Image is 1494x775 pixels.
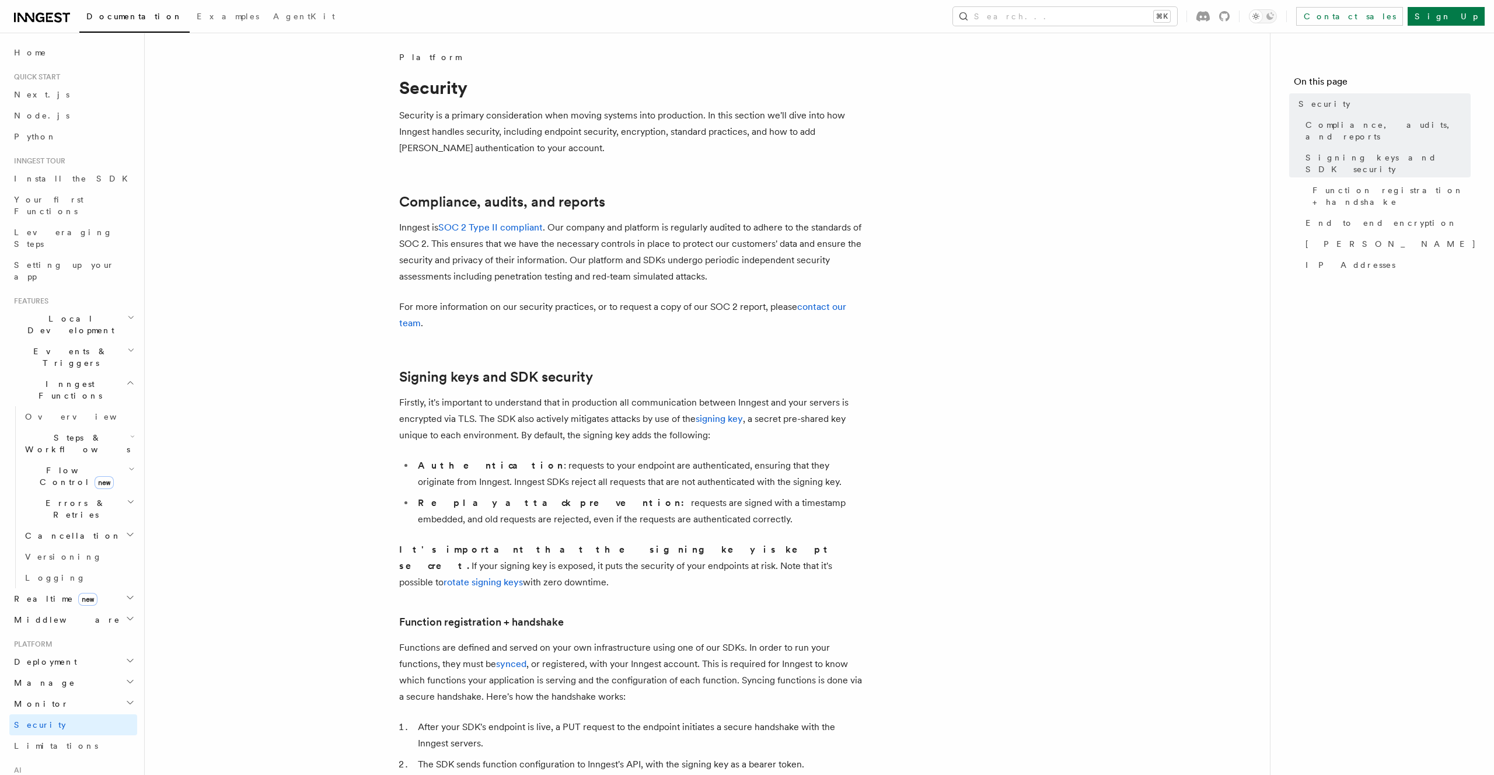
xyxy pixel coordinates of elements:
a: Install the SDK [9,168,137,189]
a: Compliance, audits, and reports [1301,114,1471,147]
span: Events & Triggers [9,345,127,369]
a: Function registration + handshake [1308,180,1471,212]
span: AI [9,766,22,775]
span: End to end encryption [1305,217,1457,229]
p: For more information on our security practices, or to request a copy of our SOC 2 report, please . [399,299,866,331]
a: Compliance, audits, and reports [399,194,605,210]
a: SOC 2 Type II compliant [438,222,543,233]
span: Versioning [25,552,102,561]
kbd: ⌘K [1154,11,1170,22]
p: Firstly, it's important to understand that in production all communication between Inngest and yo... [399,395,866,444]
strong: Authentication [418,460,564,471]
span: Manage [9,677,75,689]
button: Toggle dark mode [1249,9,1277,23]
a: Examples [190,4,266,32]
a: Function registration + handshake [399,614,564,630]
span: Realtime [9,593,97,605]
span: Node.js [14,111,69,120]
span: [PERSON_NAME] [1305,238,1476,250]
button: Deployment [9,651,137,672]
span: Documentation [86,12,183,21]
span: Deployment [9,656,77,668]
span: new [95,476,114,489]
div: Inngest Functions [9,406,137,588]
li: : requests to your endpoint are authenticated, ensuring that they originate from Inngest. Inngest... [414,458,866,490]
h4: On this page [1294,75,1471,93]
span: Steps & Workflows [20,432,130,455]
span: Next.js [14,90,69,99]
span: Security [14,720,66,729]
button: Events & Triggers [9,341,137,373]
span: Overview [25,412,145,421]
span: Setting up your app [14,260,114,281]
a: Signing keys and SDK security [1301,147,1471,180]
li: The SDK sends function configuration to Inngest's API, with the signing key as a bearer token. [414,756,866,773]
a: synced [496,658,526,669]
p: Inngest is . Our company and platform is regularly audited to adhere to the standards of SOC 2. T... [399,219,866,285]
span: Python [14,132,57,141]
span: Logging [25,573,86,582]
span: Local Development [9,313,127,336]
p: Security is a primary consideration when moving systems into production. In this section we'll di... [399,107,866,156]
span: Signing keys and SDK security [1305,152,1471,175]
strong: Replay attack prevention: [418,497,691,508]
a: IP Addresses [1301,254,1471,275]
button: Middleware [9,609,137,630]
p: If your signing key is exposed, it puts the security of your endpoints at risk. Note that it's po... [399,542,866,591]
span: Compliance, audits, and reports [1305,119,1471,142]
span: new [78,593,97,606]
span: Install the SDK [14,174,135,183]
a: rotate signing keys [444,577,523,588]
a: signing key [696,413,743,424]
button: Search...⌘K [953,7,1177,26]
span: Flow Control [20,465,128,488]
a: Python [9,126,137,147]
li: After your SDK's endpoint is live, a PUT request to the endpoint initiates a secure handshake wit... [414,719,866,752]
button: Steps & Workflows [20,427,137,460]
a: Security [1294,93,1471,114]
span: Security [1298,98,1350,110]
h1: Security [399,77,866,98]
button: Flow Controlnew [20,460,137,493]
span: Errors & Retries [20,497,127,521]
a: Documentation [79,4,190,33]
span: Platform [9,640,53,649]
span: Platform [399,51,461,63]
a: Overview [20,406,137,427]
span: AgentKit [273,12,335,21]
span: Cancellation [20,530,121,542]
a: Logging [20,567,137,588]
li: requests are signed with a timestamp embedded, and old requests are rejected, even if the request... [414,495,866,528]
button: Manage [9,672,137,693]
a: Signing keys and SDK security [399,369,593,385]
strong: It's important that the signing key is kept secret. [399,544,832,571]
span: Leveraging Steps [14,228,113,249]
a: AgentKit [266,4,342,32]
p: Functions are defined and served on your own infrastructure using one of our SDKs. In order to ru... [399,640,866,705]
span: Limitations [14,741,98,750]
span: Quick start [9,72,60,82]
span: Your first Functions [14,195,83,216]
a: Setting up your app [9,254,137,287]
button: Inngest Functions [9,373,137,406]
a: Your first Functions [9,189,137,222]
span: Inngest Functions [9,378,126,402]
a: Limitations [9,735,137,756]
a: [PERSON_NAME] [1301,233,1471,254]
button: Cancellation [20,525,137,546]
span: Monitor [9,698,69,710]
a: Security [9,714,137,735]
a: Home [9,42,137,63]
button: Monitor [9,693,137,714]
button: Local Development [9,308,137,341]
a: Sign Up [1408,7,1485,26]
a: Leveraging Steps [9,222,137,254]
span: Function registration + handshake [1313,184,1471,208]
span: Examples [197,12,259,21]
a: Next.js [9,84,137,105]
span: Inngest tour [9,156,65,166]
span: IP Addresses [1305,259,1395,271]
span: Middleware [9,614,120,626]
button: Errors & Retries [20,493,137,525]
span: Home [14,47,47,58]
